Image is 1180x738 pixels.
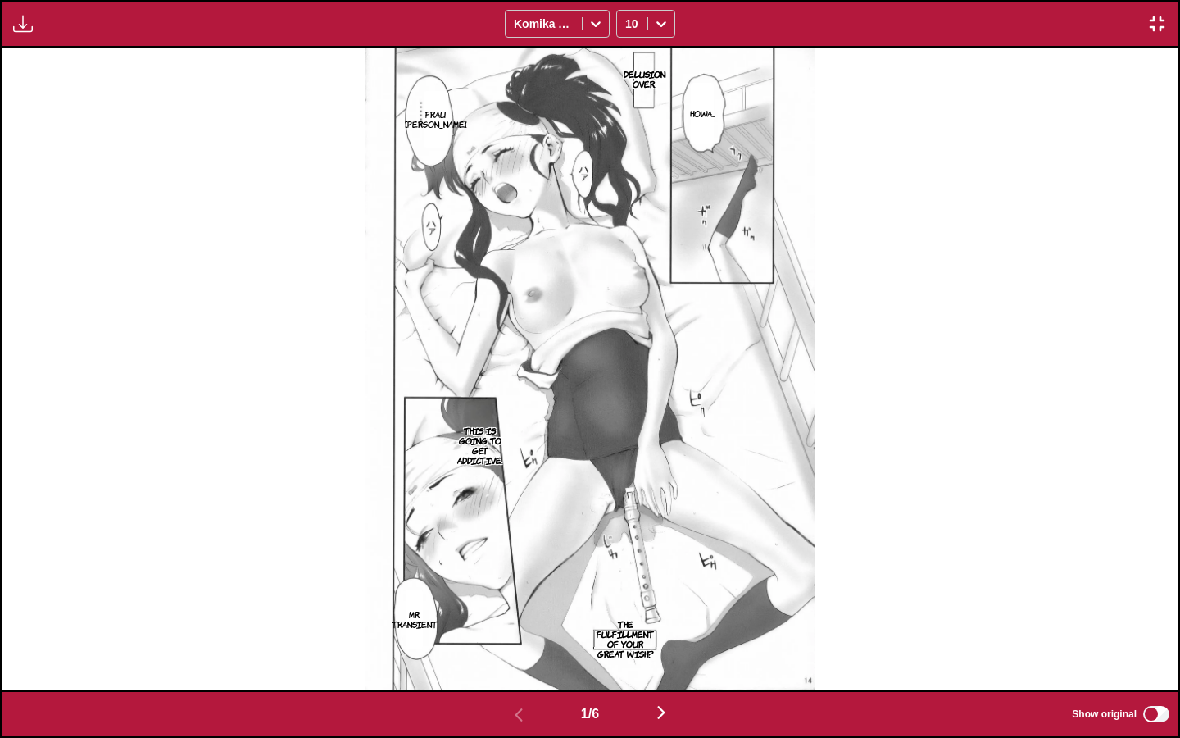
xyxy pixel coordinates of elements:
[591,616,660,662] p: The fulfillment of your great wish?
[509,705,529,725] img: Previous page
[581,707,599,722] span: 1 / 6
[1072,708,1137,720] span: Show original
[620,66,669,92] p: Delusion over.
[388,606,441,632] p: Mr. Transient
[402,106,470,132] p: Frau [PERSON_NAME].
[13,14,33,34] img: Download translated images
[1143,706,1169,722] input: Show original
[651,703,671,722] img: Next page
[687,105,719,121] p: Howa...
[454,422,506,468] p: This is going to get addictive.
[365,48,815,690] img: Manga Panel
